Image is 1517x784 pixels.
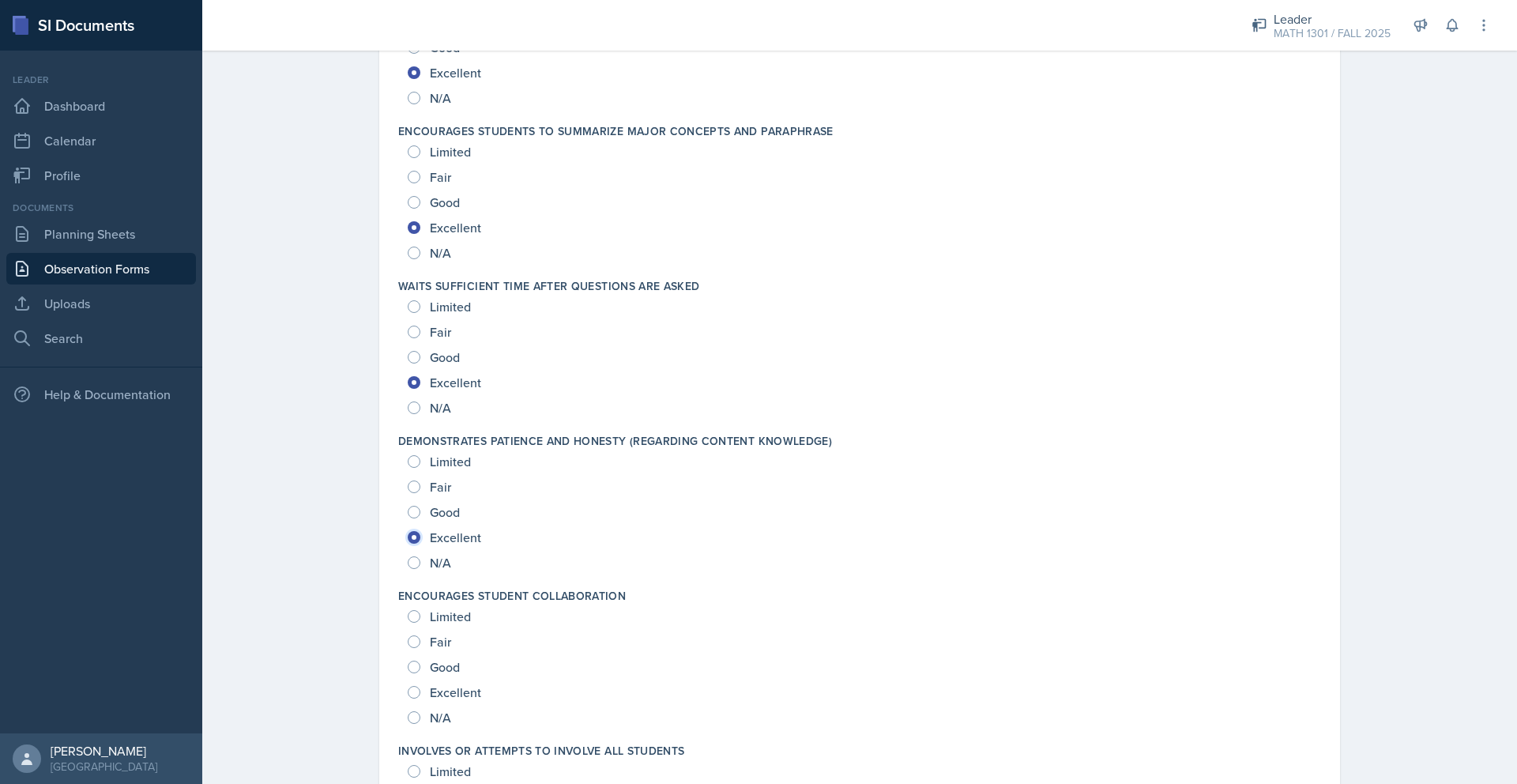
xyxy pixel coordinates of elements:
[430,555,451,571] span: N/A
[6,322,196,354] a: Search
[430,375,481,390] span: Excellent
[1274,25,1391,42] div: MATH 1301 / FALL 2025
[430,530,481,545] span: Excellent
[1274,9,1391,28] div: Leader
[430,169,451,185] span: Fair
[430,479,451,495] span: Fair
[51,759,157,775] div: [GEOGRAPHIC_DATA]
[6,160,196,191] a: Profile
[430,609,471,624] span: Limited
[6,201,196,215] div: Documents
[430,349,460,365] span: Good
[430,710,451,726] span: N/A
[430,220,481,236] span: Excellent
[6,288,196,319] a: Uploads
[430,194,460,210] span: Good
[6,218,196,250] a: Planning Sheets
[430,504,460,520] span: Good
[430,65,481,81] span: Excellent
[398,278,699,294] label: Waits sufficient time after questions are asked
[6,73,196,87] div: Leader
[430,299,471,315] span: Limited
[430,659,460,675] span: Good
[398,433,832,449] label: Demonstrates patience and honesty (regarding content knowledge)
[430,763,471,779] span: Limited
[51,743,157,759] div: [PERSON_NAME]
[6,253,196,285] a: Observation Forms
[398,123,834,139] label: Encourages students to summarize major concepts and paraphrase
[430,400,451,416] span: N/A
[398,743,684,759] label: Involves or attempts to involve all students
[6,379,196,410] div: Help & Documentation
[430,634,451,650] span: Fair
[430,454,471,469] span: Limited
[430,144,471,160] span: Limited
[430,324,451,340] span: Fair
[430,245,451,261] span: N/A
[430,90,451,106] span: N/A
[430,684,481,700] span: Excellent
[398,588,626,604] label: Encourages student collaboration
[6,90,196,122] a: Dashboard
[430,40,460,55] span: Good
[6,125,196,156] a: Calendar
